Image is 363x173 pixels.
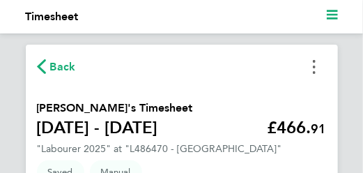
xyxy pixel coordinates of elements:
h2: [PERSON_NAME]'s Timesheet [37,100,193,116]
h1: [DATE] - [DATE] [37,116,193,139]
button: Timesheets Menu [302,56,327,77]
li: Timesheet [26,8,79,25]
div: "Labourer 2025" at "L486470 - [GEOGRAPHIC_DATA]" [37,143,282,155]
span: Back [50,59,76,75]
app-decimal: £466. [268,117,327,137]
button: Back [37,58,76,75]
span: 91 [311,121,327,137]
